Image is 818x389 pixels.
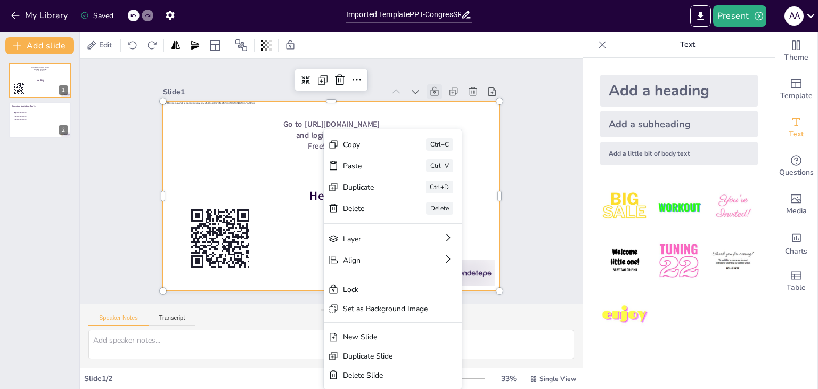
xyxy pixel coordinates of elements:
[343,234,413,244] div: Layer
[789,128,804,140] span: Text
[343,161,396,171] div: Paste
[775,32,817,70] div: Change the overall theme
[775,224,817,262] div: Add charts and graphs
[343,304,428,314] div: Set as Background Image
[690,5,711,27] button: Export to PowerPoint
[149,314,196,326] button: Transcript
[343,351,428,361] div: Duplicate Slide
[775,70,817,109] div: Add ready made slides
[8,7,72,24] button: My Library
[343,140,396,150] div: Copy
[15,115,45,117] span: [GEOGRAPHIC_DATA]
[785,246,807,257] span: Charts
[426,202,453,215] div: Delete
[309,188,353,205] span: Heading
[775,109,817,147] div: Add text boxes
[708,236,758,286] img: 6.jpeg
[779,167,814,179] span: Questions
[786,205,807,217] span: Media
[343,332,428,342] div: New Slide
[283,119,380,151] span: Go to [URL][DOMAIN_NAME] and login with code: Free51380290
[780,90,813,102] span: Template
[784,52,808,63] span: Theme
[12,104,37,108] span: Ask your question here...
[5,37,74,54] button: Add slide
[713,5,766,27] button: Present
[31,66,49,72] span: Go to [URL][DOMAIN_NAME] and login with code: Free51380290
[343,182,396,192] div: Duplicate
[59,85,68,95] div: 1
[611,32,764,58] p: Text
[600,75,758,107] div: Add a heading
[80,11,113,21] div: Saved
[207,37,224,54] div: Layout
[84,374,383,384] div: Slide 1 / 2
[600,290,650,340] img: 7.jpeg
[496,374,521,384] div: 33 %
[654,182,704,232] img: 2.jpeg
[426,138,453,151] div: Ctrl+C
[346,7,461,22] input: Insert title
[775,262,817,301] div: Add a table
[9,102,71,137] div: 2
[343,204,396,214] div: Delete
[600,236,650,286] img: 4.jpeg
[784,5,804,27] button: a a
[539,375,576,383] span: Single View
[654,236,704,286] img: 5.jpeg
[36,79,44,82] span: Heading
[426,181,453,193] div: Ctrl+D
[600,142,758,165] div: Add a little bit of body text
[235,39,248,52] span: Position
[775,147,817,185] div: Get real-time input from your audience
[15,111,45,113] span: [GEOGRAPHIC_DATA]
[97,40,114,50] span: Edit
[59,125,68,135] div: 2
[9,63,71,98] div: 1
[88,314,149,326] button: Speaker Notes
[343,285,428,295] div: Lock
[600,182,650,232] img: 1.jpeg
[343,255,413,265] div: Align
[775,185,817,224] div: Add images, graphics, shapes or video
[708,182,758,232] img: 3.jpeg
[787,282,806,294] span: Table
[600,111,758,137] div: Add a subheading
[426,159,453,172] div: Ctrl+V
[163,87,385,97] div: Slide 1
[784,6,804,26] div: a a
[15,119,45,120] span: [GEOGRAPHIC_DATA]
